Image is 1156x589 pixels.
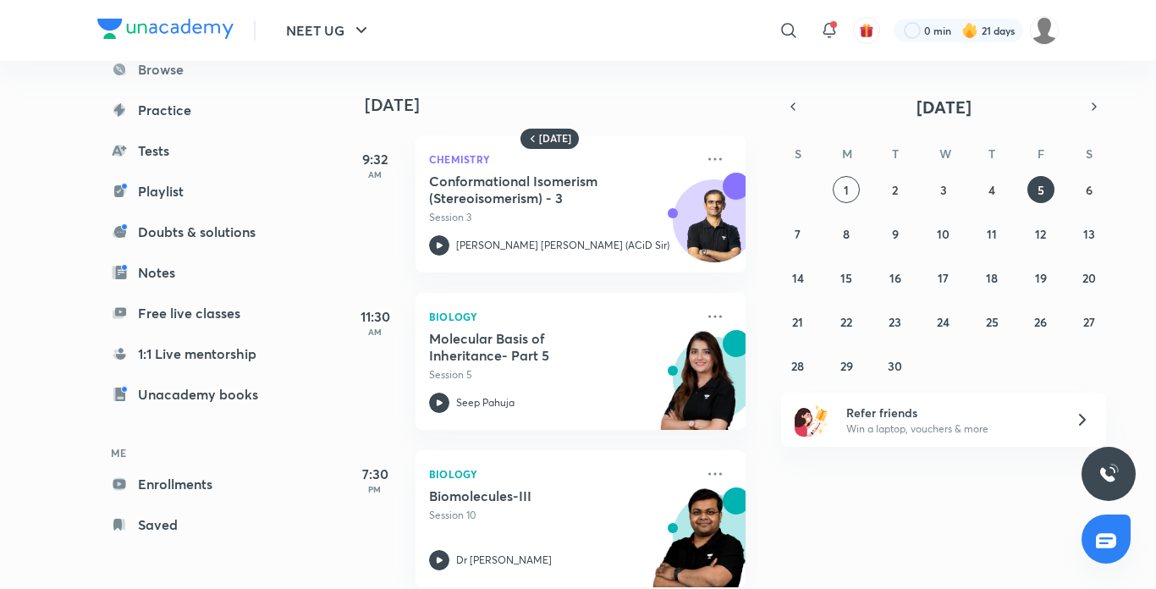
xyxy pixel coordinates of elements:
[833,308,860,335] button: September 22, 2025
[889,270,901,286] abbr: September 16, 2025
[365,95,762,115] h4: [DATE]
[341,464,409,484] h5: 7:30
[97,438,294,467] h6: ME
[937,226,950,242] abbr: September 10, 2025
[97,174,294,208] a: Playlist
[784,220,812,247] button: September 7, 2025
[429,330,640,364] h5: Molecular Basis of Inheritance- Part 5
[539,132,571,146] h6: [DATE]
[1034,314,1047,330] abbr: September 26, 2025
[844,182,849,198] abbr: September 1, 2025
[986,314,999,330] abbr: September 25, 2025
[1086,146,1093,162] abbr: Saturday
[843,226,850,242] abbr: September 8, 2025
[987,226,997,242] abbr: September 11, 2025
[97,215,294,249] a: Doubts & solutions
[939,146,951,162] abbr: Wednesday
[888,358,902,374] abbr: September 30, 2025
[978,220,1005,247] button: September 11, 2025
[940,182,947,198] abbr: September 3, 2025
[784,264,812,291] button: September 14, 2025
[456,395,515,410] p: Seep Pahuja
[429,487,640,504] h5: Biomolecules-III
[97,296,294,330] a: Free live classes
[892,226,899,242] abbr: September 9, 2025
[1076,176,1103,203] button: September 6, 2025
[1038,146,1044,162] abbr: Friday
[978,176,1005,203] button: September 4, 2025
[97,52,294,86] a: Browse
[784,352,812,379] button: September 28, 2025
[97,19,234,39] img: Company Logo
[1076,308,1103,335] button: September 27, 2025
[1035,226,1046,242] abbr: September 12, 2025
[1035,270,1047,286] abbr: September 19, 2025
[1027,220,1054,247] button: September 12, 2025
[1086,182,1093,198] abbr: September 6, 2025
[986,270,998,286] abbr: September 18, 2025
[795,226,801,242] abbr: September 7, 2025
[840,314,852,330] abbr: September 22, 2025
[1027,308,1054,335] button: September 26, 2025
[652,330,746,447] img: unacademy
[805,95,1082,118] button: [DATE]
[889,314,901,330] abbr: September 23, 2025
[1083,314,1095,330] abbr: September 27, 2025
[1082,270,1096,286] abbr: September 20, 2025
[892,146,899,162] abbr: Tuesday
[341,327,409,337] p: AM
[882,352,909,379] button: September 30, 2025
[988,182,995,198] abbr: September 4, 2025
[930,220,957,247] button: September 10, 2025
[341,169,409,179] p: AM
[1027,176,1054,203] button: September 5, 2025
[341,149,409,169] h5: 9:32
[892,182,898,198] abbr: September 2, 2025
[97,256,294,289] a: Notes
[429,149,695,169] p: Chemistry
[1076,220,1103,247] button: September 13, 2025
[961,22,978,39] img: streak
[1038,182,1044,198] abbr: September 5, 2025
[978,264,1005,291] button: September 18, 2025
[429,306,695,327] p: Biology
[429,173,640,206] h5: Conformational Isomerism (Stereoisomerism) - 3
[840,270,852,286] abbr: September 15, 2025
[1076,264,1103,291] button: September 20, 2025
[833,176,860,203] button: September 1, 2025
[853,17,880,44] button: avatar
[784,308,812,335] button: September 21, 2025
[1030,16,1059,45] img: Barsha Singh
[930,264,957,291] button: September 17, 2025
[840,358,853,374] abbr: September 29, 2025
[97,134,294,168] a: Tests
[97,93,294,127] a: Practice
[930,308,957,335] button: September 24, 2025
[456,553,552,568] p: Dr [PERSON_NAME]
[791,358,804,374] abbr: September 28, 2025
[833,264,860,291] button: September 15, 2025
[97,337,294,371] a: 1:1 Live mentorship
[429,210,695,225] p: Session 3
[978,308,1005,335] button: September 25, 2025
[1083,226,1095,242] abbr: September 13, 2025
[917,96,972,118] span: [DATE]
[429,464,695,484] p: Biology
[882,308,909,335] button: September 23, 2025
[795,146,801,162] abbr: Sunday
[674,189,755,270] img: Avatar
[833,352,860,379] button: September 29, 2025
[429,367,695,383] p: Session 5
[859,23,874,38] img: avatar
[341,484,409,494] p: PM
[882,176,909,203] button: September 2, 2025
[846,421,1054,437] p: Win a laptop, vouchers & more
[833,220,860,247] button: September 8, 2025
[276,14,382,47] button: NEET UG
[846,404,1054,421] h6: Refer friends
[882,264,909,291] button: September 16, 2025
[988,146,995,162] abbr: Thursday
[429,508,695,523] p: Session 10
[938,270,949,286] abbr: September 17, 2025
[842,146,852,162] abbr: Monday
